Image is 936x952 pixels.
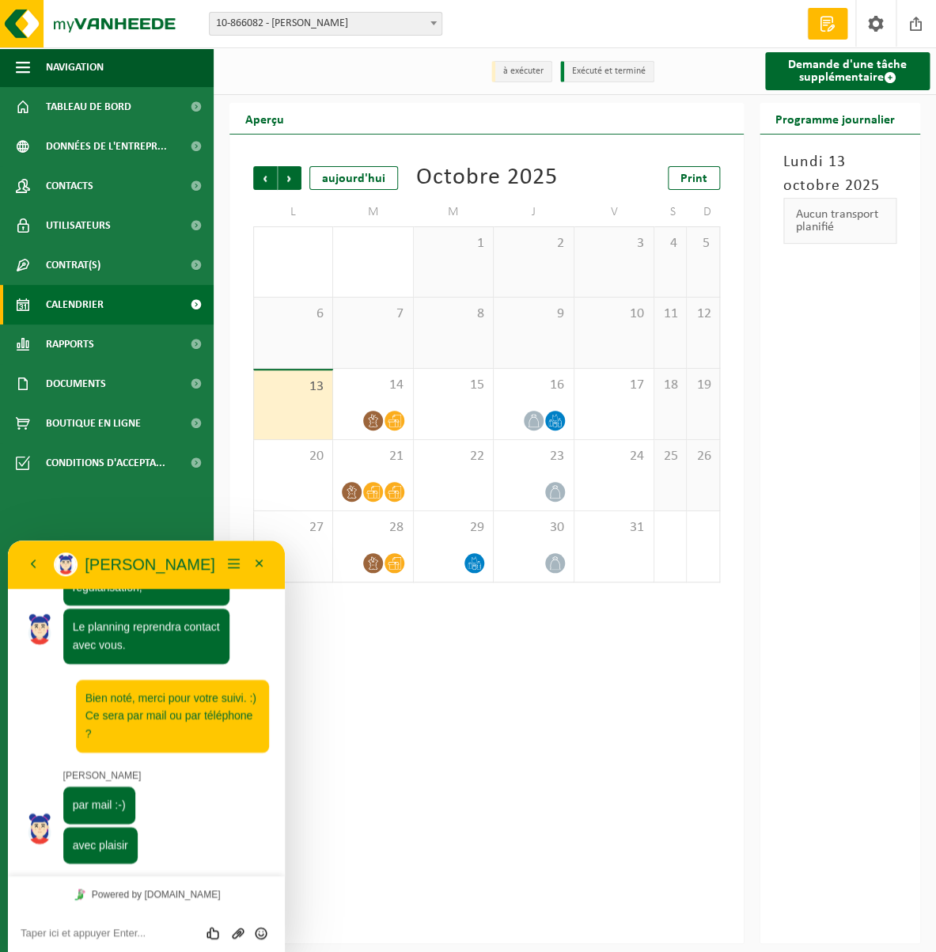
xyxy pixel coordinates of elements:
div: Octobre 2025 [415,166,557,190]
span: Données de l'entrepr... [46,127,167,166]
span: 11 [662,305,678,323]
span: 1 [422,235,485,252]
a: Print [668,166,720,190]
span: 27 [262,519,324,537]
td: S [654,198,687,226]
span: Contacts [46,166,93,206]
span: 19 [695,377,711,394]
td: M [333,198,413,226]
div: aujourd'hui [309,166,398,190]
li: Exécuté et terminé [560,61,654,82]
td: M [414,198,494,226]
span: Navigation [46,47,104,87]
span: 9 [502,305,565,323]
span: 26 [695,448,711,465]
div: Aucun transport planifié [783,198,896,244]
span: 7 [341,305,404,323]
span: 10-866082 - TRAITEUR GERALDINE - JAMBES [210,13,441,35]
h2: Aperçu [229,103,300,134]
span: Rapports [46,324,94,364]
li: à exécuter [491,61,552,82]
span: Calendrier [46,285,104,324]
span: 30 [502,519,565,537]
span: Print [680,173,707,185]
span: 6 [262,305,324,323]
iframe: chat widget [8,540,285,952]
span: 23 [502,448,565,465]
span: 31 [582,519,646,537]
span: Suivant [278,166,301,190]
span: Tableau de bord [46,87,131,127]
span: 10 [582,305,646,323]
span: 5 [695,235,711,252]
td: L [253,198,333,226]
span: Utilisateurs [46,206,111,245]
span: Boutique en ligne [46,404,141,443]
span: 28 [341,519,404,537]
span: 21 [341,448,404,465]
span: 14 [341,377,404,394]
span: 25 [662,448,678,465]
span: 8 [422,305,485,323]
td: J [494,198,574,226]
td: D [687,198,719,226]
span: 20 [262,448,324,465]
span: 29 [422,519,485,537]
span: 16 [502,377,565,394]
span: 3 [582,235,646,252]
span: Documents [46,364,106,404]
a: Demande d'une tâche supplémentaire [765,52,930,90]
span: 13 [262,378,324,396]
span: 2 [502,235,565,252]
span: 4 [662,235,678,252]
span: 24 [582,448,646,465]
span: 22 [422,448,485,465]
h3: Lundi 13 octobre 2025 [783,150,896,198]
td: V [574,198,654,226]
span: Contrat(s) [46,245,100,285]
span: Précédent [253,166,277,190]
span: 15 [422,377,485,394]
h2: Programme journalier [760,103,911,134]
span: Conditions d'accepta... [46,443,165,483]
span: 17 [582,377,646,394]
span: 10-866082 - TRAITEUR GERALDINE - JAMBES [209,12,442,36]
span: 18 [662,377,678,394]
span: 12 [695,305,711,323]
